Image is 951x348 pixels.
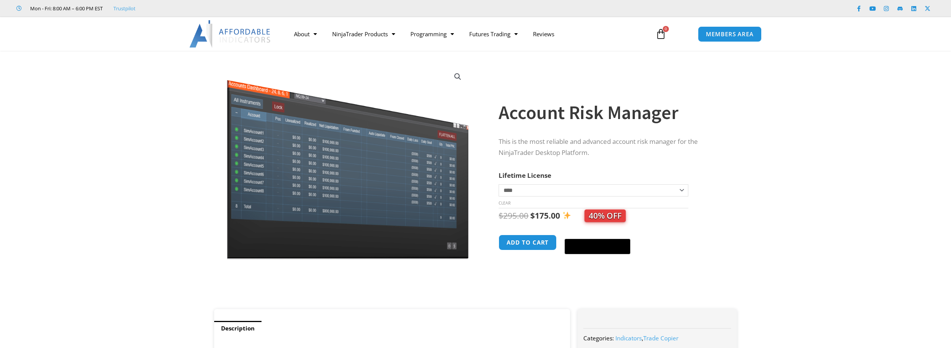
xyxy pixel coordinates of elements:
[325,25,403,43] a: NinjaTrader Products
[499,136,722,158] p: This is the most reliable and advanced account risk manager for the NinjaTrader Desktop Platform.
[706,31,754,37] span: MEMBERS AREA
[28,4,103,13] span: Mon - Fri: 8:00 AM – 6:00 PM EST
[615,334,642,342] a: Indicators
[451,70,465,84] a: View full-screen image gallery
[499,99,722,126] h1: Account Risk Manager
[583,334,614,342] span: Categories:
[663,26,669,32] span: 0
[698,26,762,42] a: MEMBERS AREA
[643,334,678,342] a: Trade Copier
[286,25,647,43] nav: Menu
[499,210,503,221] span: $
[584,209,626,222] span: 40% OFF
[644,23,678,45] a: 0
[499,235,557,250] button: Add to cart
[225,64,470,259] img: Screenshot 2024-08-26 15462845454
[499,171,551,180] label: Lifetime License
[563,211,571,219] img: ✨
[499,200,510,206] a: Clear options
[565,239,630,254] button: Buy with GPay
[499,210,528,221] bdi: 295.00
[530,210,560,221] bdi: 175.00
[530,210,535,221] span: $
[615,334,678,342] span: ,
[214,321,262,336] a: Description
[189,20,271,48] img: LogoAI | Affordable Indicators – NinjaTrader
[113,4,136,13] a: Trustpilot
[462,25,525,43] a: Futures Trading
[286,25,325,43] a: About
[403,25,462,43] a: Programming
[525,25,562,43] a: Reviews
